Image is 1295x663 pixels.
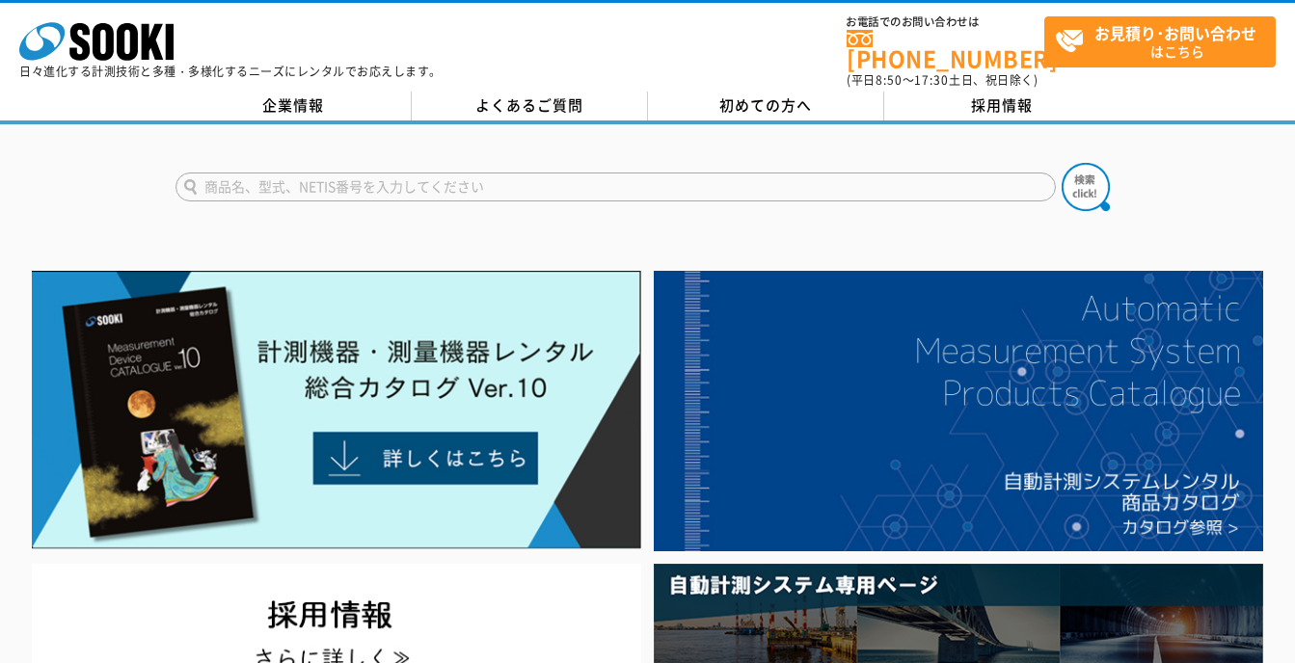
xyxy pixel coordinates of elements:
[1094,21,1256,44] strong: お見積り･お問い合わせ
[32,271,641,550] img: Catalog Ver10
[884,92,1120,120] a: 採用情報
[847,30,1044,69] a: [PHONE_NUMBER]
[654,271,1263,552] img: 自動計測システムカタログ
[719,94,812,116] span: 初めての方へ
[412,92,648,120] a: よくあるご質問
[648,92,884,120] a: 初めての方へ
[175,92,412,120] a: 企業情報
[847,16,1044,28] span: お電話でのお問い合わせは
[19,66,442,77] p: 日々進化する計測技術と多種・多様化するニーズにレンタルでお応えします。
[914,71,949,89] span: 17:30
[1044,16,1276,67] a: お見積り･お問い合わせはこちら
[175,172,1056,201] input: 商品名、型式、NETIS番号を入力してください
[1062,163,1110,211] img: btn_search.png
[1055,17,1275,66] span: はこちら
[876,71,903,89] span: 8:50
[847,71,1038,89] span: (平日 ～ 土日、祝日除く)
